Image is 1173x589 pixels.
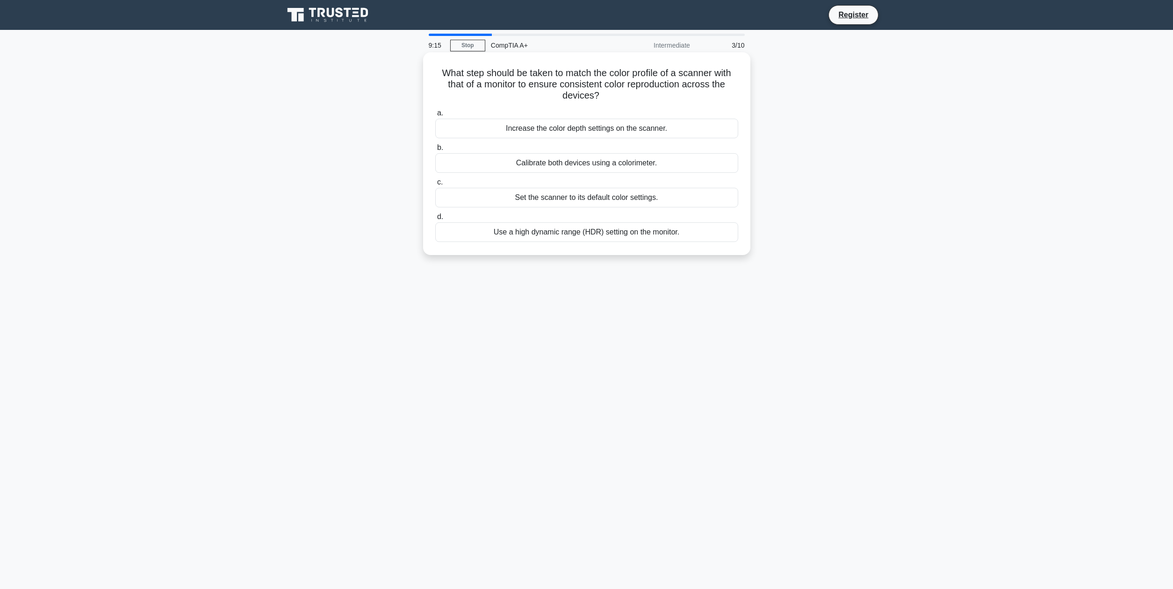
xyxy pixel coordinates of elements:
[435,188,738,207] div: Set the scanner to its default color settings.
[696,36,750,55] div: 3/10
[423,36,450,55] div: 9:15
[435,222,738,242] div: Use a high dynamic range (HDR) setting on the monitor.
[437,178,443,186] span: c.
[435,153,738,173] div: Calibrate both devices using a colorimeter.
[450,40,485,51] a: Stop
[434,67,739,102] h5: What step should be taken to match the color profile of a scanner with that of a monitor to ensur...
[435,119,738,138] div: Increase the color depth settings on the scanner.
[485,36,614,55] div: CompTIA A+
[437,109,443,117] span: a.
[437,213,443,220] span: d.
[833,9,874,21] a: Register
[614,36,696,55] div: Intermediate
[437,143,443,151] span: b.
